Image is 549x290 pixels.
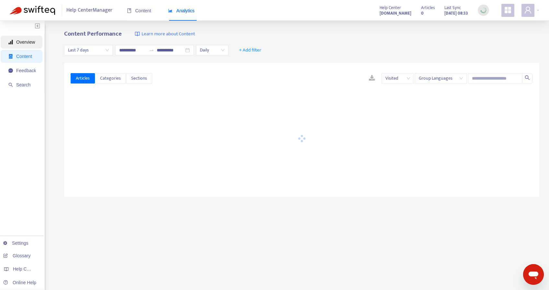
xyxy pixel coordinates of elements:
span: Daily [200,45,224,55]
span: user [524,6,532,14]
span: appstore [504,6,512,14]
a: Online Help [3,280,36,285]
button: Articles [71,73,95,84]
span: Last Sync [444,4,461,11]
strong: [DATE] 08:33 [444,10,468,17]
a: Glossary [3,253,30,258]
iframe: Button to launch messaging window [523,264,544,285]
span: Help Center [380,4,401,11]
span: search [8,83,13,87]
span: Sections [131,75,147,82]
b: Content Performance [64,29,122,39]
span: Articles [76,75,90,82]
span: container [8,54,13,59]
strong: 0 [421,10,424,17]
span: Visited [385,73,410,83]
span: message [8,68,13,73]
span: Articles [421,4,435,11]
span: swap-right [149,48,154,53]
button: Categories [95,73,126,84]
a: Learn more about Content [135,30,195,38]
span: Group Languages [419,73,463,83]
span: Learn more about Content [142,30,195,38]
button: + Add filter [234,45,266,55]
button: Sections [126,73,152,84]
span: area-chart [168,8,173,13]
span: Feedback [16,68,36,73]
span: + Add filter [239,46,261,54]
span: signal [8,40,13,44]
span: Last 7 days [68,45,109,55]
strong: [DOMAIN_NAME] [380,10,411,17]
span: Overview [16,39,35,45]
span: Content [127,8,151,13]
span: Categories [100,75,121,82]
span: Search [16,82,30,87]
img: Swifteq [10,6,55,15]
span: Content [16,54,32,59]
img: sync_loading.0b5143dde30e3a21642e.gif [479,6,487,14]
span: Analytics [168,8,195,13]
span: Help Center Manager [66,4,112,17]
a: [DOMAIN_NAME] [380,9,411,17]
span: book [127,8,132,13]
img: image-link [135,31,140,37]
span: to [149,48,154,53]
span: search [525,75,530,80]
a: Settings [3,240,29,246]
span: Help Centers [13,266,40,272]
